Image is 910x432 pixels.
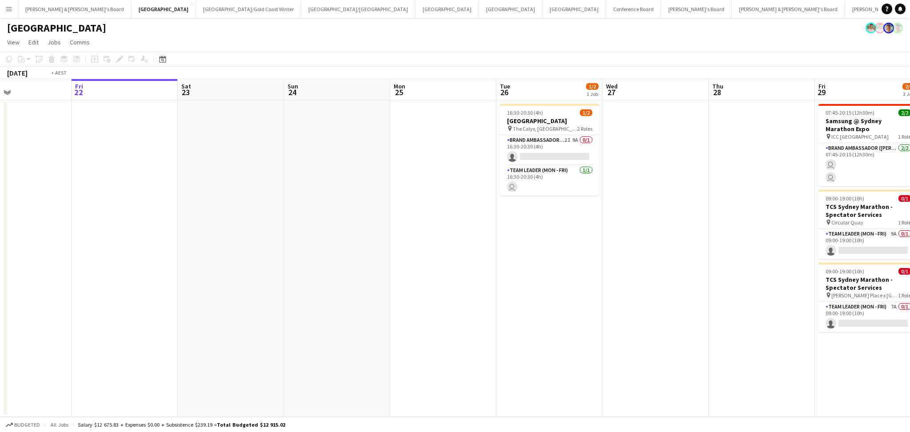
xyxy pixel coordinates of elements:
[661,0,732,18] button: [PERSON_NAME]'s Board
[49,421,70,428] span: All jobs
[196,0,301,18] button: [GEOGRAPHIC_DATA]/Gold Coast Winter
[217,421,285,428] span: Total Budgeted $12 915.02
[14,422,40,428] span: Budgeted
[132,0,196,18] button: [GEOGRAPHIC_DATA]
[866,23,876,33] app-user-avatar: Arrence Torres
[606,0,661,18] button: Conference Board
[78,421,285,428] div: Salary $12 675.83 + Expenses $0.00 + Subsistence $239.19 =
[415,0,479,18] button: [GEOGRAPHIC_DATA]
[543,0,606,18] button: [GEOGRAPHIC_DATA]
[732,0,845,18] button: [PERSON_NAME] & [PERSON_NAME]'s Board
[892,23,903,33] app-user-avatar: Victoria Hunt
[18,0,132,18] button: [PERSON_NAME] & [PERSON_NAME]'s Board
[4,420,41,430] button: Budgeted
[301,0,415,18] button: [GEOGRAPHIC_DATA]/[GEOGRAPHIC_DATA]
[479,0,543,18] button: [GEOGRAPHIC_DATA]
[883,23,894,33] app-user-avatar: Victoria Hunt
[874,23,885,33] app-user-avatar: Arrence Torres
